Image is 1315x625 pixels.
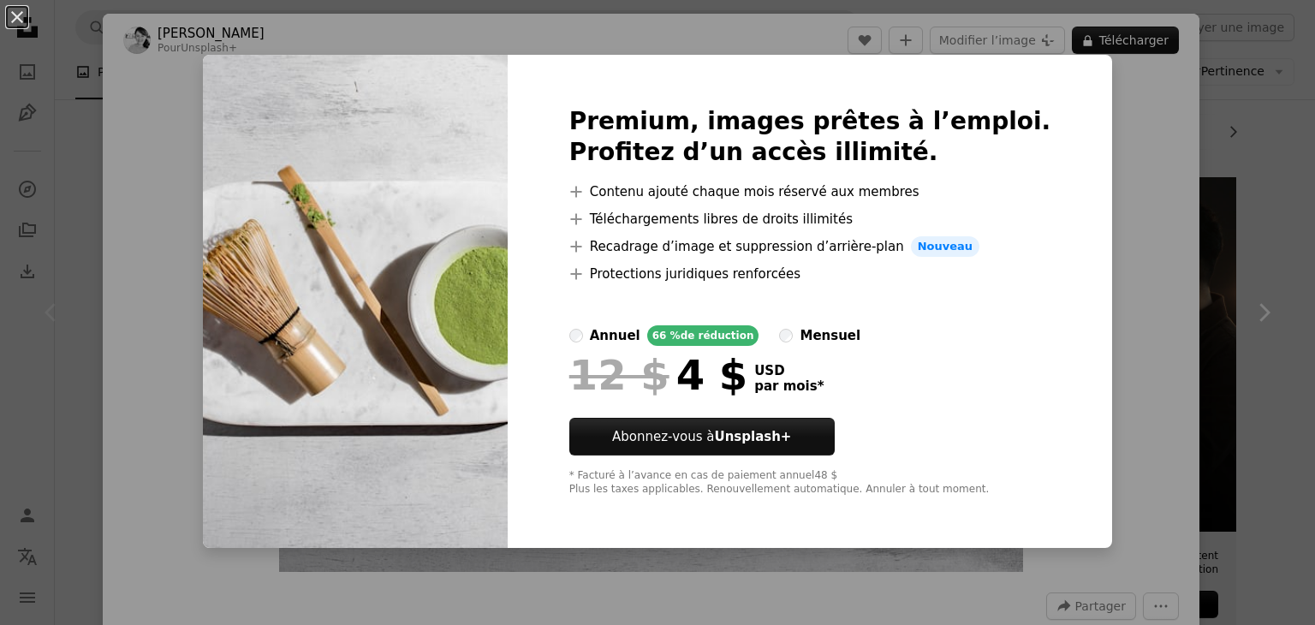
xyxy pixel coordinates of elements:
[647,325,759,346] div: 66 % de réduction
[569,209,1051,229] li: Téléchargements libres de droits illimités
[714,429,791,444] strong: Unsplash+
[754,378,824,394] span: par mois *
[779,329,793,342] input: mensuel
[569,329,583,342] input: annuel66 %de réduction
[754,363,824,378] span: USD
[569,418,835,455] button: Abonnez-vous àUnsplash+
[203,55,508,548] img: premium_photo-1694825173868-ed003c071068
[569,264,1051,284] li: Protections juridiques renforcées
[569,353,669,397] span: 12 $
[569,469,1051,497] div: * Facturé à l’avance en cas de paiement annuel 48 $ Plus les taxes applicables. Renouvellement au...
[590,325,640,346] div: annuel
[569,106,1051,168] h2: Premium, images prêtes à l’emploi. Profitez d’un accès illimité.
[569,182,1051,202] li: Contenu ajouté chaque mois réservé aux membres
[800,325,860,346] div: mensuel
[911,236,979,257] span: Nouveau
[569,353,747,397] div: 4 $
[569,236,1051,257] li: Recadrage d’image et suppression d’arrière-plan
